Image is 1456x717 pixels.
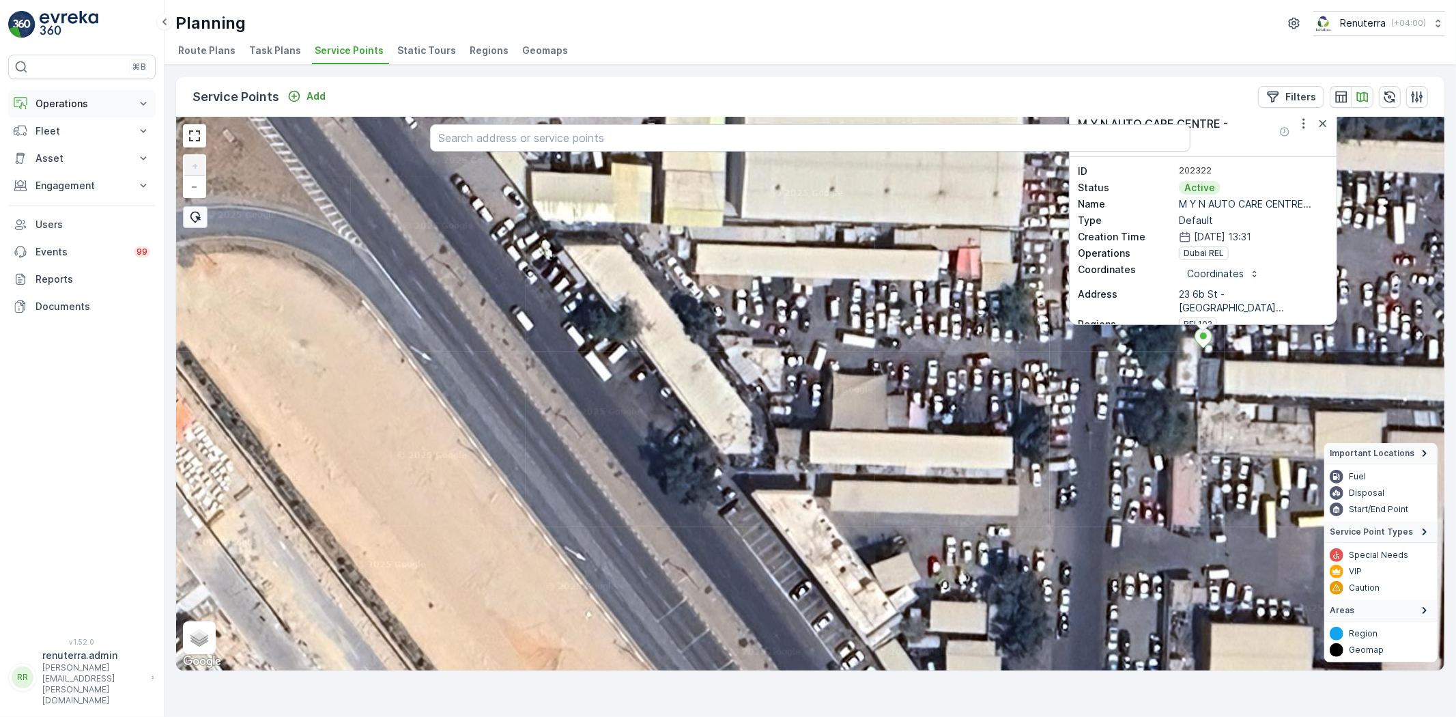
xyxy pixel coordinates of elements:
a: Users [8,211,156,238]
p: 99 [137,247,147,257]
button: Add [282,88,331,104]
div: 202322 [1179,165,1328,178]
button: Engagement [8,172,156,199]
p: Region [1349,628,1378,639]
button: Filters [1258,86,1324,108]
p: VIP [1349,566,1362,577]
img: Screenshot_2024-07-26_at_13.33.01.png [1313,16,1334,31]
p: Planning [175,12,246,34]
span: Static Tours [397,44,456,57]
p: [PERSON_NAME][EMAIL_ADDRESS][PERSON_NAME][DOMAIN_NAME] [42,662,145,706]
p: renuterra.admin [42,649,145,662]
span: Task Plans [249,44,301,57]
p: Engagement [35,179,128,193]
p: 23 6b St - [GEOGRAPHIC_DATA]... [1179,287,1328,315]
span: Important Locations [1330,448,1414,459]
span: REL102 [1184,319,1212,330]
p: Add [306,89,326,103]
span: Areas [1330,605,1354,616]
p: Renuterra [1340,16,1386,30]
span: Service Points [315,44,384,57]
span: Dubai REL [1184,248,1224,259]
p: ( +04:00 ) [1391,18,1426,29]
p: ID [1078,165,1176,178]
p: Default [1179,214,1328,227]
p: M Y N AUTO CARE CENTRE... [1179,197,1328,211]
p: Creation Time [1078,230,1176,244]
span: v 1.52.0 [8,638,156,646]
button: Fleet [8,117,156,145]
p: ⌘B [132,61,146,72]
p: Coordinates [1078,263,1176,277]
p: Geomap [1349,645,1384,656]
p: Address [1078,287,1176,301]
a: View Fullscreen [184,126,205,146]
p: Reports [35,272,150,286]
button: RRrenuterra.admin[PERSON_NAME][EMAIL_ADDRESS][PERSON_NAME][DOMAIN_NAME] [8,649,156,706]
a: Events99 [8,238,156,266]
p: Caution [1349,582,1380,593]
p: Operations [35,97,128,111]
input: Search address or service points [430,124,1191,152]
button: Coordinates [1179,263,1268,285]
p: Fuel [1349,471,1366,482]
p: Active [1183,181,1216,195]
span: Route Plans [178,44,235,57]
p: Filters [1285,90,1316,104]
span: + [192,160,198,171]
a: Layers [184,623,214,653]
span: Geomaps [522,44,568,57]
p: Coordinates [1187,267,1244,281]
p: Service Points [192,87,279,107]
p: Start/End Point [1349,504,1408,515]
a: Documents [8,293,156,320]
p: Operations [1078,247,1176,260]
p: Status [1078,181,1176,195]
a: Reports [8,266,156,293]
p: Name [1078,197,1176,211]
p: M Y N AUTO CARE CENTRE - [GEOGRAPHIC_DATA] [1078,115,1276,148]
p: Events [35,245,126,259]
a: Open this area in Google Maps (opens a new window) [180,653,225,671]
button: Operations [8,90,156,117]
img: Google [180,653,225,671]
p: Asset [35,152,128,165]
summary: Service Point Types [1324,522,1438,543]
a: Zoom In [184,156,205,176]
img: logo_light-DOdMpM7g.png [40,11,98,38]
div: Bulk Select [183,206,208,228]
img: logo [8,11,35,38]
p: Type [1078,214,1176,227]
p: Users [35,218,150,231]
summary: Important Locations [1324,443,1438,464]
summary: Areas [1324,600,1438,621]
button: Renuterra(+04:00) [1313,11,1445,36]
p: Fleet [35,124,128,138]
a: Zoom Out [184,176,205,197]
span: Regions [470,44,509,57]
span: Service Point Types [1330,526,1413,537]
button: Asset [8,145,156,172]
span: − [192,180,199,192]
div: RR [12,666,33,688]
p: Documents [35,300,150,313]
p: Disposal [1349,488,1384,498]
p: [DATE] 13:31 [1194,230,1251,244]
p: Regions [1078,318,1176,331]
p: Special Needs [1349,550,1408,561]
